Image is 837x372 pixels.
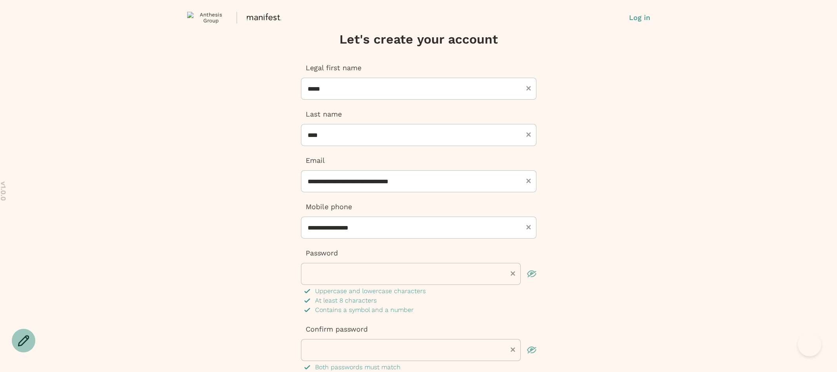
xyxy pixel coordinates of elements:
p: Last name [301,109,536,119]
p: Uppercase and lowercase characters [315,286,426,296]
p: At least 8 characters [315,296,377,305]
p: Email [301,155,536,166]
p: Both passwords must match [315,363,401,372]
p: Contains a symbol and a number [315,305,414,315]
button: Log in [629,13,650,23]
h3: Let's create your account [301,31,536,47]
iframe: Toggle Customer Support [798,333,821,356]
img: Anthesis Group [187,12,229,24]
p: Legal first name [301,63,536,73]
p: Password [301,248,536,258]
p: Confirm password [301,324,536,334]
p: Mobile phone [301,202,536,212]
